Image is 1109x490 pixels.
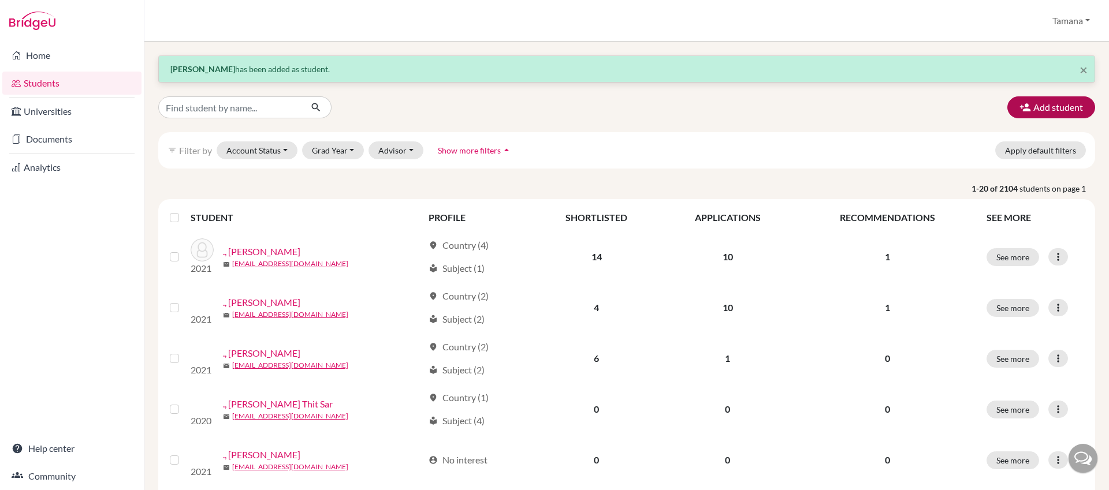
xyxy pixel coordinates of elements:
img: ., Mohammed Junaid [191,340,214,363]
td: 0 [660,435,795,485]
td: 0 [533,435,660,485]
button: See more [987,248,1039,266]
span: mail [223,464,230,471]
td: 0 [660,384,795,435]
input: Find student by name... [158,96,302,118]
td: 6 [533,333,660,384]
button: Add student [1007,96,1095,118]
button: Advisor [369,141,423,159]
button: Close [1080,63,1088,77]
p: 2021 [191,363,214,377]
td: 10 [660,231,795,282]
div: Subject (2) [429,312,485,326]
div: Country (1) [429,391,489,405]
p: 2021 [191,465,214,478]
div: Subject (2) [429,363,485,377]
td: 14 [533,231,660,282]
a: Home [2,44,142,67]
a: Analytics [2,156,142,179]
button: Apply default filters [995,141,1086,159]
img: ., Aditya Harish [191,238,214,261]
i: arrow_drop_up [501,144,512,156]
a: ., [PERSON_NAME] [223,448,300,462]
span: location_on [429,291,438,301]
a: ., [PERSON_NAME] [223,245,300,259]
button: See more [987,299,1039,317]
strong: 1-20 of 2104 [972,182,1019,194]
img: ., Azaan Bin Abdul Raof [191,289,214,312]
th: SHORTLISTED [533,204,660,231]
p: 0 [802,351,973,365]
p: 2021 [191,261,214,275]
img: ., Raphael Avery Ngooi [191,442,214,465]
th: STUDENT [191,204,422,231]
span: location_on [429,342,438,351]
td: 1 [660,333,795,384]
a: Help center [2,437,142,460]
a: Community [2,465,142,488]
td: 10 [660,282,795,333]
strong: [PERSON_NAME] [170,64,235,74]
a: Documents [2,128,142,151]
div: Country (2) [429,289,489,303]
div: Country (4) [429,238,489,252]
div: Subject (4) [429,414,485,428]
img: ., Nang Khine Thit Sar [191,391,214,414]
p: 0 [802,453,973,467]
button: Grad Year [302,141,364,159]
a: [EMAIL_ADDRESS][DOMAIN_NAME] [232,259,348,269]
span: Show more filters [438,145,501,155]
p: 1 [802,301,973,315]
span: local_library [429,315,438,324]
button: Tamana [1047,10,1095,32]
span: account_circle [429,455,438,465]
p: 1 [802,250,973,264]
span: location_on [429,393,438,402]
button: See more [987,451,1039,469]
th: APPLICATIONS [660,204,795,231]
div: No interest [429,453,487,467]
button: See more [987,350,1039,368]
button: Show more filtersarrow_drop_up [428,141,522,159]
a: [EMAIL_ADDRESS][DOMAIN_NAME] [232,411,348,421]
span: Help [27,8,50,18]
div: Country (2) [429,340,489,354]
th: RECOMMENDATIONS [795,204,980,231]
span: mail [223,261,230,268]
span: students on page 1 [1019,182,1095,194]
span: local_library [429,416,438,425]
p: 0 [802,402,973,416]
img: Bridge-U [9,12,55,30]
p: has been added as student. [170,63,1083,75]
a: [EMAIL_ADDRESS][DOMAIN_NAME] [232,360,348,371]
span: mail [223,312,230,319]
span: local_library [429,365,438,375]
a: ., [PERSON_NAME] Thit Sar [223,397,333,411]
span: mail [223,362,230,369]
a: Students [2,72,142,95]
span: mail [223,413,230,420]
span: local_library [429,264,438,273]
a: Universities [2,100,142,123]
td: 0 [533,384,660,435]
i: filter_list [168,145,177,155]
p: 2020 [191,414,214,428]
div: Subject (1) [429,261,485,275]
p: 2021 [191,312,214,326]
td: 4 [533,282,660,333]
a: ., [PERSON_NAME] [223,346,300,360]
span: location_on [429,241,438,250]
th: SEE MORE [980,204,1091,231]
span: × [1080,61,1088,78]
a: [EMAIL_ADDRESS][DOMAIN_NAME] [232,309,348,320]
span: Filter by [179,145,212,156]
th: PROFILE [422,204,533,231]
a: [EMAIL_ADDRESS][DOMAIN_NAME] [232,462,348,472]
button: See more [987,401,1039,418]
button: Account Status [217,141,297,159]
a: ., [PERSON_NAME] [223,296,300,309]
